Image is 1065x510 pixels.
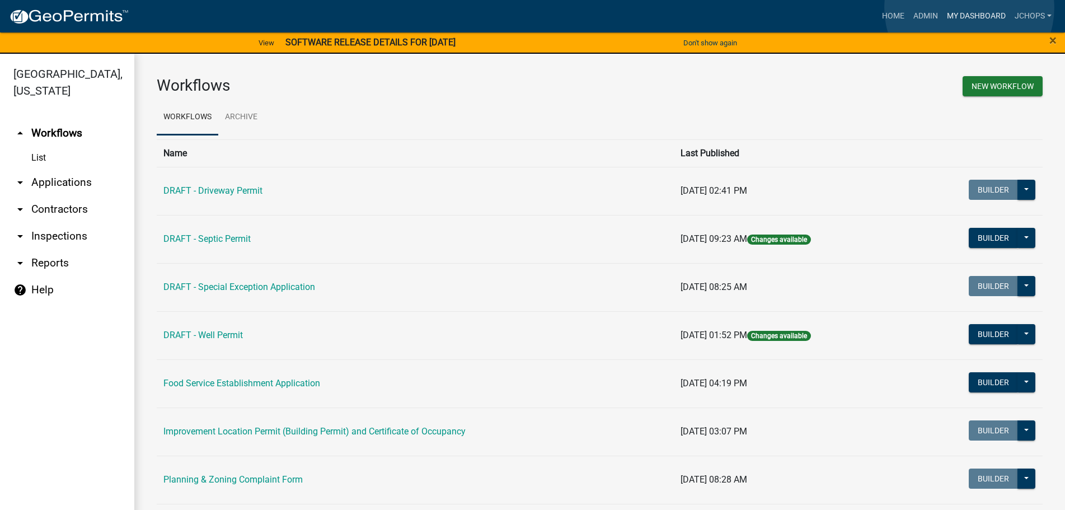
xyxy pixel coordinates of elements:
[163,185,262,196] a: DRAFT - Driveway Permit
[969,228,1018,248] button: Builder
[969,324,1018,344] button: Builder
[681,378,747,389] span: [DATE] 04:19 PM
[1049,32,1057,48] span: ×
[942,6,1010,27] a: My Dashboard
[681,474,747,485] span: [DATE] 08:28 AM
[13,256,27,270] i: arrow_drop_down
[13,283,27,297] i: help
[969,276,1018,296] button: Builder
[254,34,279,52] a: View
[285,37,456,48] strong: SOFTWARE RELEASE DETAILS FOR [DATE]
[679,34,742,52] button: Don't show again
[163,474,303,485] a: Planning & Zoning Complaint Form
[163,282,315,292] a: DRAFT - Special Exception Application
[681,185,747,196] span: [DATE] 02:41 PM
[969,372,1018,392] button: Builder
[163,378,320,389] a: Food Service Establishment Application
[681,282,747,292] span: [DATE] 08:25 AM
[681,233,747,244] span: [DATE] 09:23 AM
[1010,6,1056,27] a: jchops
[909,6,942,27] a: Admin
[157,139,674,167] th: Name
[157,76,592,95] h3: Workflows
[13,203,27,216] i: arrow_drop_down
[163,426,466,437] a: Improvement Location Permit (Building Permit) and Certificate of Occupancy
[157,100,218,135] a: Workflows
[13,176,27,189] i: arrow_drop_down
[13,230,27,243] i: arrow_drop_down
[969,180,1018,200] button: Builder
[163,330,243,340] a: DRAFT - Well Permit
[747,331,811,341] span: Changes available
[1049,34,1057,47] button: Close
[13,127,27,140] i: arrow_drop_up
[963,76,1043,96] button: New Workflow
[969,469,1018,489] button: Builder
[163,233,251,244] a: DRAFT - Septic Permit
[681,426,747,437] span: [DATE] 03:07 PM
[674,139,910,167] th: Last Published
[969,420,1018,441] button: Builder
[681,330,747,340] span: [DATE] 01:52 PM
[218,100,264,135] a: Archive
[878,6,909,27] a: Home
[747,235,811,245] span: Changes available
